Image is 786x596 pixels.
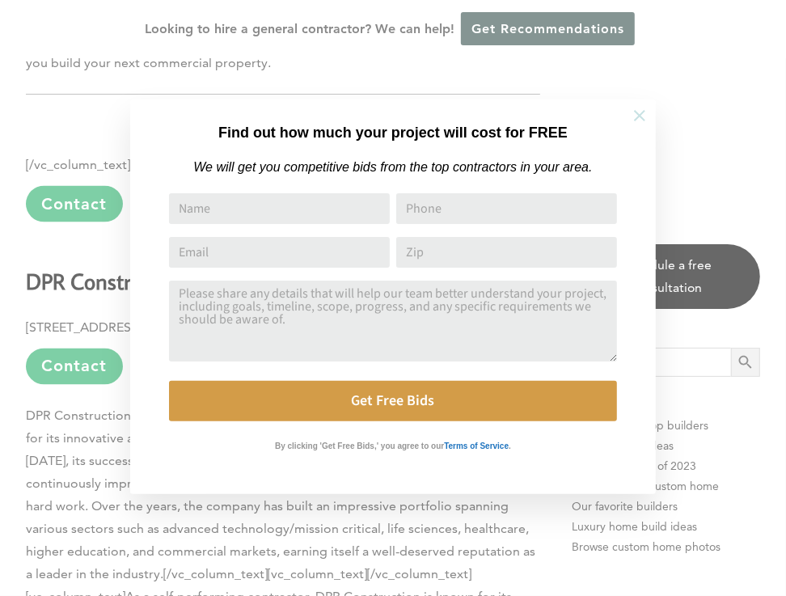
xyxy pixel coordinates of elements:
em: We will get you competitive bids from the top contractors in your area. [193,160,592,174]
strong: . [509,442,511,450]
input: Zip [396,237,617,268]
button: Close [611,87,668,144]
strong: Terms of Service [444,442,509,450]
input: Phone [396,193,617,224]
button: Get Free Bids [169,381,617,421]
a: Terms of Service [444,437,509,451]
strong: Find out how much your project will cost for FREE [218,125,568,141]
strong: By clicking 'Get Free Bids,' you agree to our [275,442,444,450]
textarea: Comment or Message [169,281,617,361]
input: Email Address [169,237,390,268]
input: Name [169,193,390,224]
